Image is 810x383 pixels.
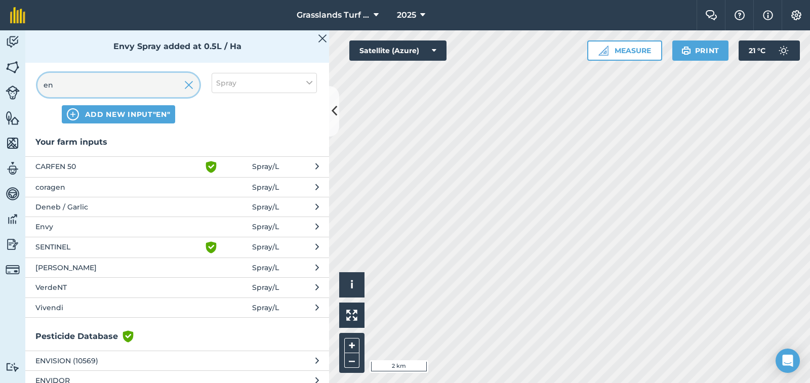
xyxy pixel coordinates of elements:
[25,277,329,297] button: VerdeNT Spray/L
[774,40,794,61] img: svg+xml;base64,PD94bWwgdmVyc2lvbj0iMS4wIiBlbmNvZGluZz0idXRmLTgiPz4KPCEtLSBHZW5lcmF0b3I6IEFkb2JlIE...
[35,201,201,212] span: Deneb / Garlic
[62,105,176,123] button: ADD NEW INPUT"en"
[6,263,20,277] img: svg+xml;base64,PD94bWwgdmVyc2lvbj0iMS4wIiBlbmNvZGluZz0idXRmLTgiPz4KPCEtLSBHZW5lcmF0b3I6IEFkb2JlIE...
[6,34,20,50] img: svg+xml;base64,PD94bWwgdmVyc2lvbj0iMS4wIiBlbmNvZGluZz0idXRmLTgiPz4KPCEtLSBHZW5lcmF0b3I6IEFkb2JlIE...
[705,10,717,20] img: Two speech bubbles overlapping with the left bubble in the forefront
[6,60,20,75] img: svg+xml;base64,PHN2ZyB4bWxucz0iaHR0cDovL3d3dy53My5vcmcvMjAwMC9zdmciIHdpZHRoPSI1NiIgaGVpZ2h0PSI2MC...
[25,217,329,236] button: Envy Spray/L
[776,349,800,373] div: Open Intercom Messenger
[297,9,370,21] span: Grasslands Turf farm
[184,79,193,91] img: svg+xml;base64,PHN2ZyB4bWxucz0iaHR0cDovL3d3dy53My5vcmcvMjAwMC9zdmciIHdpZHRoPSIyMiIgaGVpZ2h0PSIzMC...
[35,302,201,313] span: Vivendi
[252,302,279,313] span: Spray / L
[85,109,171,119] span: ADD NEW INPUT "en"
[35,282,201,293] span: VerdeNT
[763,9,773,21] img: svg+xml;base64,PHN2ZyB4bWxucz0iaHR0cDovL3d3dy53My5vcmcvMjAwMC9zdmciIHdpZHRoPSIxNyIgaGVpZ2h0PSIxNy...
[350,278,353,291] span: i
[25,330,329,343] h3: Pesticide Database
[216,77,236,89] span: Spray
[10,7,25,23] img: fieldmargin Logo
[252,161,279,173] span: Spray / L
[739,40,800,61] button: 21 °C
[35,355,201,366] span: ENVISION (10569)
[252,241,279,253] span: Spray / L
[252,221,279,232] span: Spray / L
[6,237,20,252] img: svg+xml;base64,PD94bWwgdmVyc2lvbj0iMS4wIiBlbmNvZGluZz0idXRmLTgiPz4KPCEtLSBHZW5lcmF0b3I6IEFkb2JlIE...
[252,262,279,273] span: Spray / L
[25,30,329,63] div: Envy Spray added at 0.5L / Ha
[25,177,329,197] button: coragen Spray/L
[397,9,416,21] span: 2025
[349,40,447,61] button: Satellite (Azure)
[35,182,201,193] span: coragen
[6,161,20,176] img: svg+xml;base64,PD94bWwgdmVyc2lvbj0iMS4wIiBlbmNvZGluZz0idXRmLTgiPz4KPCEtLSBHZW5lcmF0b3I6IEFkb2JlIE...
[252,282,279,293] span: Spray / L
[6,136,20,151] img: svg+xml;base64,PHN2ZyB4bWxucz0iaHR0cDovL3d3dy53My5vcmcvMjAwMC9zdmciIHdpZHRoPSI1NiIgaGVpZ2h0PSI2MC...
[37,73,199,97] input: Search
[25,297,329,317] button: Vivendi Spray/L
[252,201,279,212] span: Spray / L
[35,221,201,232] span: Envy
[346,310,357,321] img: Four arrows, one pointing top left, one top right, one bottom right and the last bottom left
[339,272,364,297] button: i
[6,86,20,100] img: svg+xml;base64,PD94bWwgdmVyc2lvbj0iMS4wIiBlbmNvZGluZz0idXRmLTgiPz4KPCEtLSBHZW5lcmF0b3I6IEFkb2JlIE...
[212,73,317,93] button: Spray
[35,262,201,273] span: [PERSON_NAME]
[681,45,691,57] img: svg+xml;base64,PHN2ZyB4bWxucz0iaHR0cDovL3d3dy53My5vcmcvMjAwMC9zdmciIHdpZHRoPSIxOSIgaGVpZ2h0PSIyNC...
[344,353,359,368] button: –
[252,182,279,193] span: Spray / L
[6,211,20,227] img: svg+xml;base64,PD94bWwgdmVyc2lvbj0iMS4wIiBlbmNvZGluZz0idXRmLTgiPz4KPCEtLSBHZW5lcmF0b3I6IEFkb2JlIE...
[6,186,20,201] img: svg+xml;base64,PD94bWwgdmVyc2lvbj0iMS4wIiBlbmNvZGluZz0idXRmLTgiPz4KPCEtLSBHZW5lcmF0b3I6IEFkb2JlIE...
[25,237,329,258] button: SENTINEL Spray/L
[6,110,20,125] img: svg+xml;base64,PHN2ZyB4bWxucz0iaHR0cDovL3d3dy53My5vcmcvMjAwMC9zdmciIHdpZHRoPSI1NiIgaGVpZ2h0PSI2MC...
[6,362,20,372] img: svg+xml;base64,PD94bWwgdmVyc2lvbj0iMS4wIiBlbmNvZGluZz0idXRmLTgiPz4KPCEtLSBHZW5lcmF0b3I6IEFkb2JlIE...
[25,197,329,217] button: Deneb / Garlic Spray/L
[587,40,662,61] button: Measure
[734,10,746,20] img: A question mark icon
[318,32,327,45] img: svg+xml;base64,PHN2ZyB4bWxucz0iaHR0cDovL3d3dy53My5vcmcvMjAwMC9zdmciIHdpZHRoPSIyMiIgaGVpZ2h0PSIzMC...
[598,46,609,56] img: Ruler icon
[25,136,329,149] h3: Your farm inputs
[25,351,329,370] button: ENVISION (10569)
[672,40,729,61] button: Print
[344,338,359,353] button: +
[790,10,802,20] img: A cog icon
[749,40,765,61] span: 21 ° C
[35,241,201,253] span: SENTINEL
[67,108,79,120] img: svg+xml;base64,PHN2ZyB4bWxucz0iaHR0cDovL3d3dy53My5vcmcvMjAwMC9zdmciIHdpZHRoPSIxNCIgaGVpZ2h0PSIyNC...
[35,161,201,173] span: CARFEN 50
[25,258,329,277] button: [PERSON_NAME] Spray/L
[25,156,329,177] button: CARFEN 50 Spray/L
